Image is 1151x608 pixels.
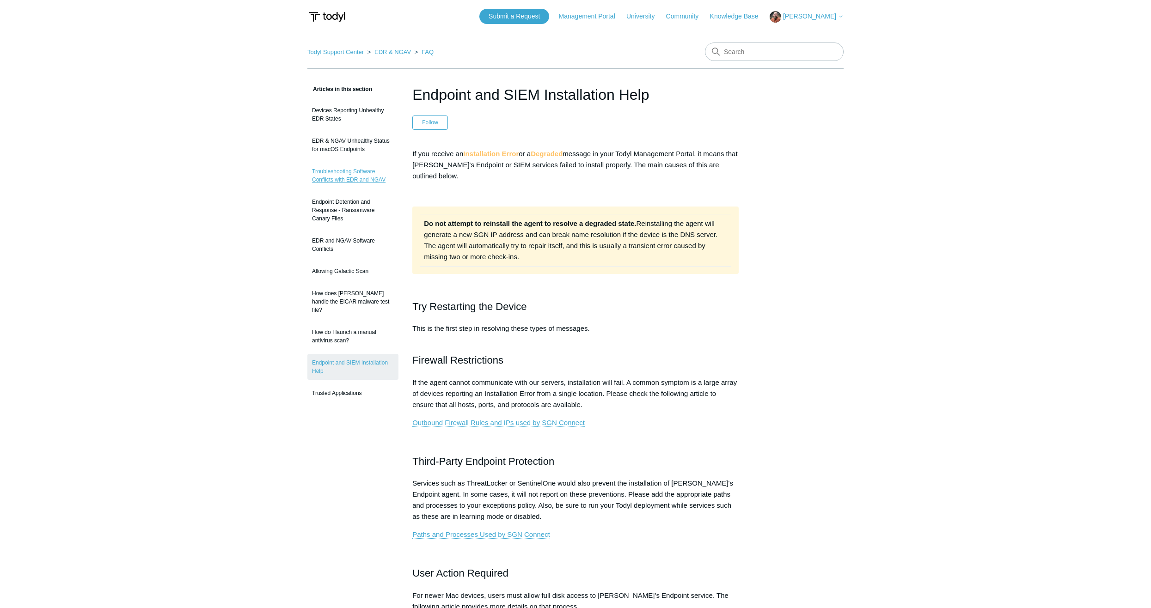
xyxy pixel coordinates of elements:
[559,12,624,21] a: Management Portal
[412,565,739,581] h2: User Action Required
[463,150,519,158] strong: Installation Error
[307,132,398,158] a: EDR & NGAV Unhealthy Status for macOS Endpoints
[366,49,413,55] li: EDR & NGAV
[307,49,366,55] li: Todyl Support Center
[307,232,398,258] a: EDR and NGAV Software Conflicts
[424,219,636,227] strong: Do not attempt to reinstall the agent to resolve a degraded state.
[307,262,398,280] a: Allowing Galactic Scan
[666,12,708,21] a: Community
[374,49,411,55] a: EDR & NGAV
[412,377,739,410] p: If the agent cannot communicate with our servers, installation will fail. A common symptom is a l...
[412,478,739,522] p: Services such as ThreatLocker or SentinelOne would also prevent the installation of [PERSON_NAME]...
[307,8,347,25] img: Todyl Support Center Help Center home page
[710,12,768,21] a: Knowledge Base
[412,419,585,427] a: Outbound Firewall Rules and IPs used by SGN Connect
[307,102,398,128] a: Devices Reporting Unhealthy EDR States
[307,193,398,227] a: Endpoint Detention and Response - Ransomware Canary Files
[412,148,739,182] p: If you receive an or a message in your Todyl Management Portal, it means that [PERSON_NAME]'s End...
[479,9,549,24] a: Submit a Request
[770,11,844,23] button: [PERSON_NAME]
[307,86,372,92] span: Articles in this section
[420,214,731,266] td: Reinstalling the agent will generate a new SGN IP address and can break name resolution if the de...
[307,354,398,380] a: Endpoint and SIEM Installation Help
[412,352,739,368] h2: Firewall Restrictions
[412,323,739,345] p: This is the first step in resolving these types of messages.
[412,84,739,106] h1: Endpoint and SIEM Installation Help
[307,49,364,55] a: Todyl Support Center
[412,453,739,469] h2: Third-Party Endpoint Protection
[626,12,664,21] a: University
[307,285,398,319] a: How does [PERSON_NAME] handle the EICAR malware test file?
[531,150,563,158] strong: Degraded
[307,323,398,349] a: How do I launch a manual antivirus scan?
[412,298,739,315] h2: Try Restarting the Device
[422,49,434,55] a: FAQ
[307,384,398,402] a: Trusted Applications
[705,43,844,61] input: Search
[413,49,434,55] li: FAQ
[412,116,448,129] button: Follow Article
[412,530,550,539] a: Paths and Processes Used by SGN Connect
[307,163,398,188] a: Troubleshooting Software Conflicts with EDR and NGAV
[783,12,836,20] span: [PERSON_NAME]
